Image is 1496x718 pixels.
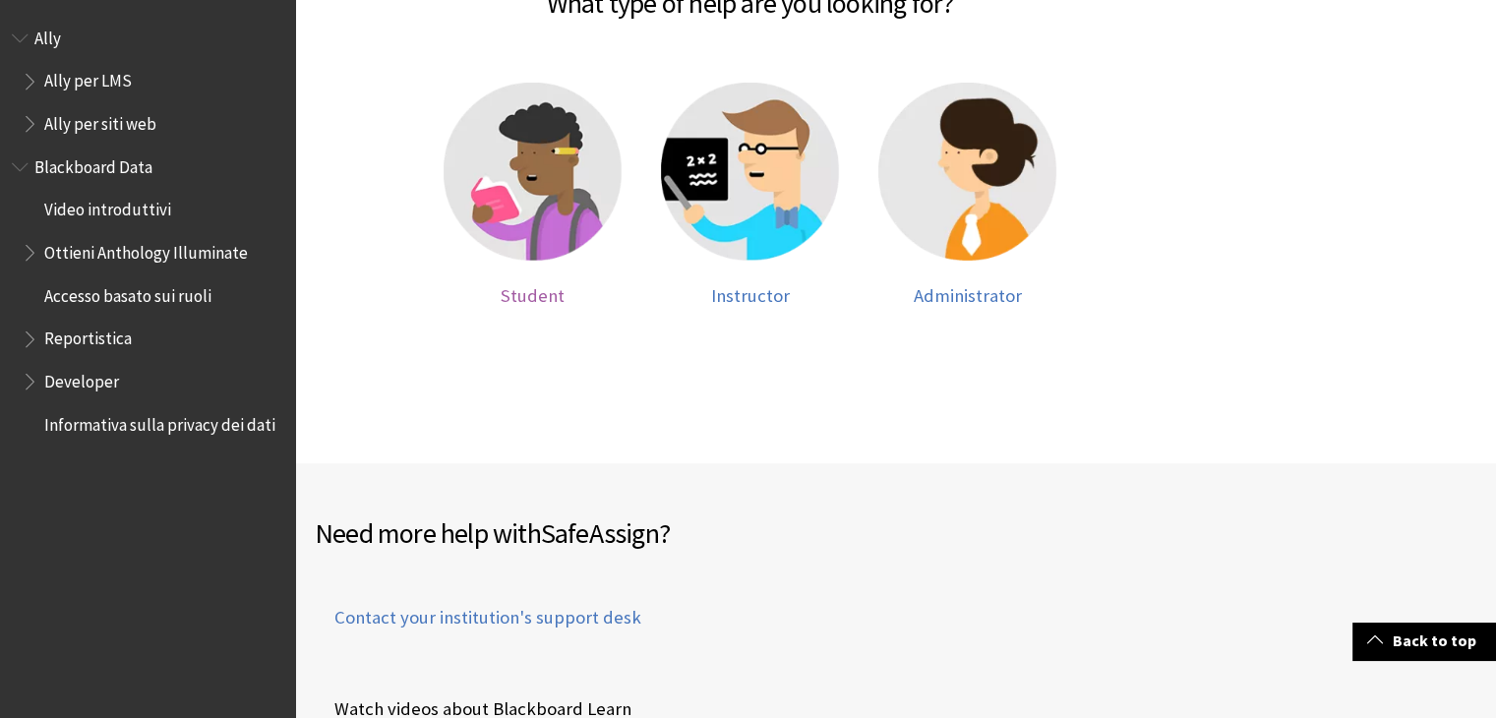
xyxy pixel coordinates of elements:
span: Administrator [914,284,1022,307]
a: Administrator help Administrator [878,83,1056,306]
span: Ottieni Anthology Illuminate [44,236,248,263]
span: Accesso basato sui ruoli [44,279,211,306]
a: Instructor help Instructor [661,83,839,306]
nav: Book outline for Anthology Illuminate [12,150,283,442]
span: Informativa sulla privacy dei dati [44,408,275,435]
span: Blackboard Data [34,150,152,177]
span: Ally per LMS [44,65,132,91]
span: Ally [34,22,61,48]
a: Back to top [1352,623,1496,659]
a: Contact your institution's support desk [315,605,641,654]
span: Contact your institution's support desk [315,605,641,630]
span: Student [501,284,565,307]
a: Student help Student [444,83,622,306]
span: Reportistica [44,323,132,349]
img: Instructor help [661,83,839,261]
span: SafeAssign [541,515,659,551]
span: Instructor [711,284,790,307]
nav: Book outline for Anthology Ally Help [12,22,283,141]
span: Ally per siti web [44,107,156,134]
span: Video introduttivi [44,194,171,220]
h2: Need more help with ? [315,512,896,554]
img: Student help [444,83,622,261]
img: Administrator help [878,83,1056,261]
span: Developer [44,365,119,391]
